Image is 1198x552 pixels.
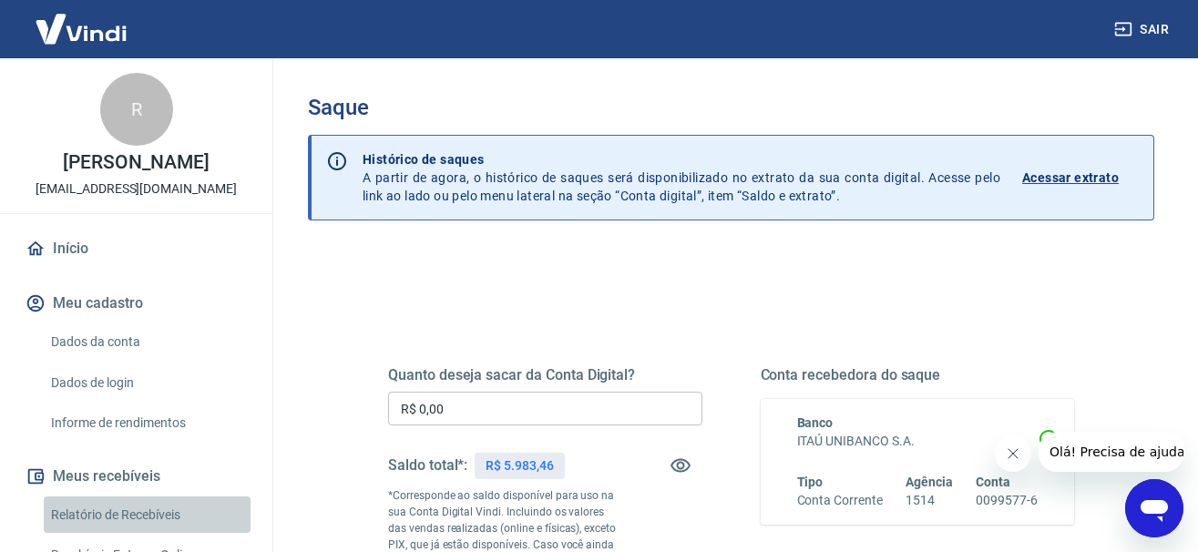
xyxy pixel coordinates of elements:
[976,491,1038,510] h6: 0099577-6
[797,415,834,430] span: Banco
[797,491,883,510] h6: Conta Corrente
[44,496,251,534] a: Relatório de Recebíveis
[363,150,1000,169] p: Histórico de saques
[976,475,1010,489] span: Conta
[363,150,1000,205] p: A partir de agora, o histórico de saques será disponibilizado no extrato da sua conta digital. Ac...
[44,323,251,361] a: Dados da conta
[36,179,237,199] p: [EMAIL_ADDRESS][DOMAIN_NAME]
[22,283,251,323] button: Meu cadastro
[63,153,209,172] p: [PERSON_NAME]
[761,366,1075,384] h5: Conta recebedora do saque
[44,404,251,442] a: Informe de rendimentos
[797,475,824,489] span: Tipo
[100,73,173,146] div: R
[1022,169,1119,187] p: Acessar extrato
[22,1,140,56] img: Vindi
[1111,13,1176,46] button: Sair
[22,456,251,496] button: Meus recebíveis
[388,456,467,475] h5: Saldo total*:
[44,364,251,402] a: Dados de login
[1022,150,1139,205] a: Acessar extrato
[388,366,702,384] h5: Quanto deseja sacar da Conta Digital?
[22,229,251,269] a: Início
[906,475,953,489] span: Agência
[906,491,953,510] h6: 1514
[486,456,553,475] p: R$ 5.983,46
[1125,479,1183,537] iframe: Botão para abrir a janela de mensagens
[308,95,1154,120] h3: Saque
[11,13,153,27] span: Olá! Precisa de ajuda?
[797,432,1039,451] h6: ITAÚ UNIBANCO S.A.
[995,435,1031,472] iframe: Fechar mensagem
[1039,432,1183,472] iframe: Mensagem da empresa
